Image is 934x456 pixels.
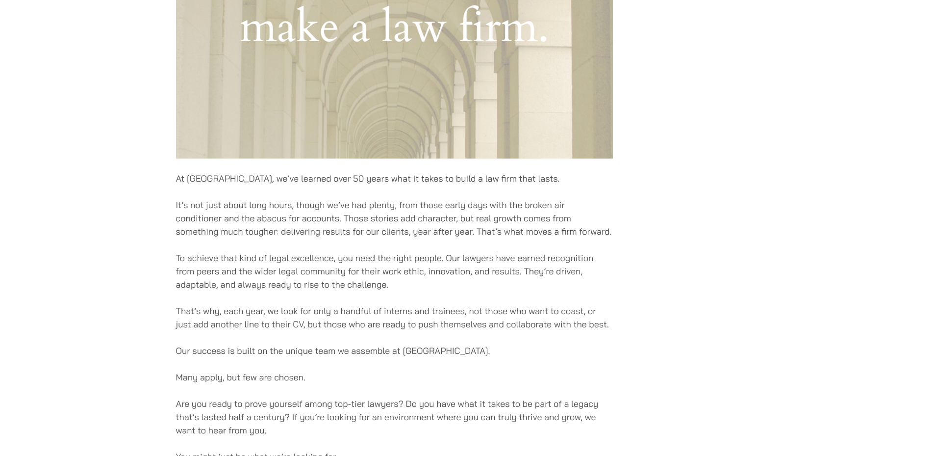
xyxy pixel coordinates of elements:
p: Are you ready to prove yourself among top-tier lawyers? Do you have what it takes to be part of a... [176,397,613,437]
p: At [GEOGRAPHIC_DATA], we’ve learned over 50 years what it takes to build a law firm that lasts. [176,172,613,185]
p: Our success is built on the unique team we assemble at [GEOGRAPHIC_DATA]. [176,344,613,357]
p: That’s why, each year, we look for only a handful of interns and trainees, not those who want to ... [176,304,613,331]
p: It’s not just about long hours, though we’ve had plenty, from those early days with the broken ai... [176,198,613,238]
p: Many apply, but few are chosen. [176,371,613,384]
p: To achieve that kind of legal excellence, you need the right people. Our lawyers have earned reco... [176,251,613,291]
